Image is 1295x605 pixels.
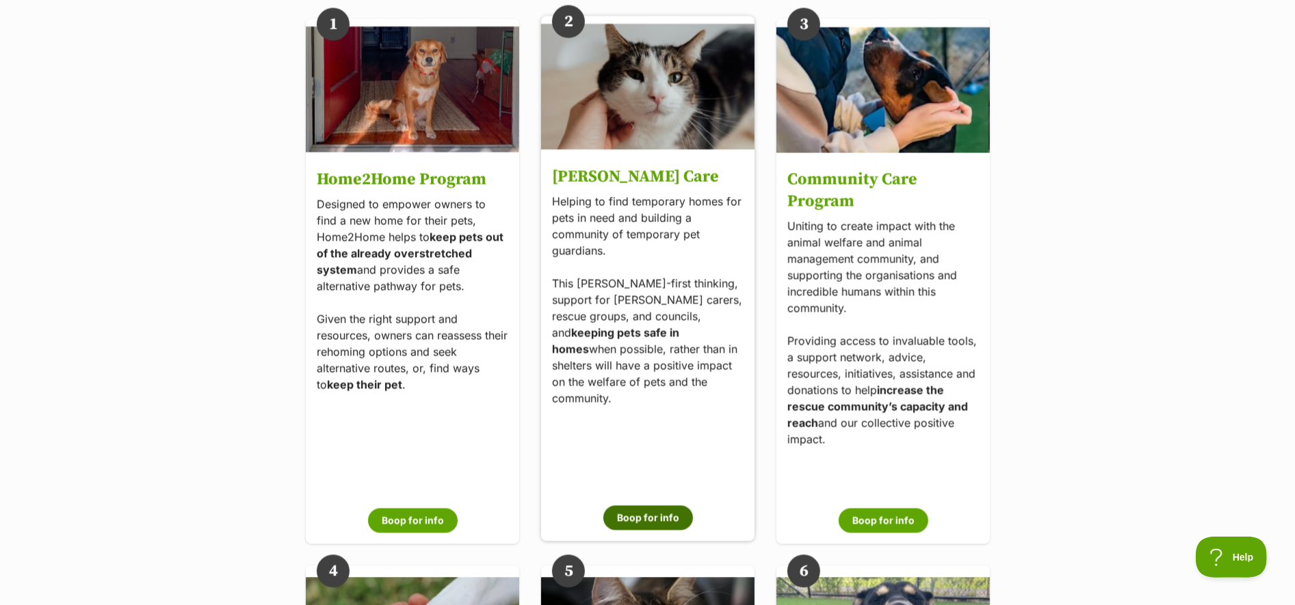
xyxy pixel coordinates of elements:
span: 1 [317,8,350,40]
img: Community Care Program [776,27,990,152]
iframe: Help Scout Beacon - Open [1196,537,1268,578]
strong: increase the rescue community’s capacity and reach [787,384,968,430]
button: Boop for info [838,508,928,533]
img: Foster Care [541,24,755,150]
h3: Community Care Program [787,169,979,213]
h3: [PERSON_NAME] Care [552,166,744,188]
a: 3 Community Care Program Community Care Program Uniting to create impact with the animal welfare ... [776,18,990,543]
span: 6 [787,554,820,587]
p: Helping to find temporary homes for pets in need and building a community of temporary pet guardi... [552,193,744,407]
button: Boop for info [603,505,692,530]
img: Home2Home Program [306,27,519,153]
a: 1 Home2Home Program Home2Home Program Designed to empower owners to find a new home for their pet... [306,18,519,543]
strong: keeping pets safe in homes [552,326,679,356]
button: Boop for info [367,508,457,533]
p: Uniting to create impact with the animal welfare and animal management community, and supporting ... [787,218,979,448]
span: 5 [552,554,585,587]
span: 2 [552,5,585,38]
span: 3 [787,8,820,40]
strong: keep pets out of the already overstretched system [317,230,503,277]
strong: keep their pet [327,378,402,392]
a: 2 Foster Care [PERSON_NAME] Care Helping to find temporary homes for pets in need and building a ... [541,16,755,541]
p: Designed to empower owners to find a new home for their pets, Home2Home helps to and provides a s... [317,196,508,393]
span: 4 [317,554,350,587]
h3: Home2Home Program [317,169,508,191]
